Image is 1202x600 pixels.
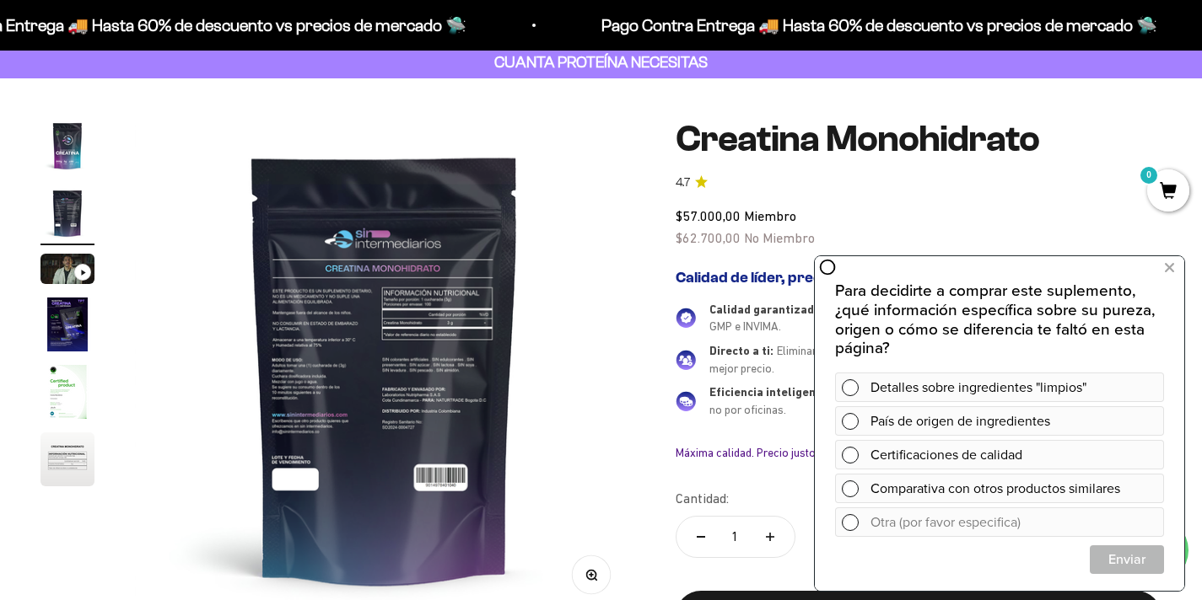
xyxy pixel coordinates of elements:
span: No Miembro [744,230,815,245]
div: Máxima calidad. Precio justo. Esa es la ventaja de comprar [676,445,1162,460]
button: Aumentar cantidad [746,517,795,557]
mark: 0 [1139,165,1159,185]
span: Eliminamos distribuidores y sobreprecios para darte la máxima calidad al mejor precio. [709,344,1136,375]
span: Directo a ti: [709,344,773,357]
span: Miembro [744,208,796,223]
span: $62.700,00 [676,230,741,245]
button: Ir al artículo 4 [40,297,94,356]
button: Ir al artículo 3 [40,254,94,289]
img: Eficiencia inteligente [676,391,696,411]
button: Ir al artículo 1 [40,119,94,178]
img: Calidad garantizada [676,308,696,328]
button: Ir al artículo 5 [40,365,94,424]
img: Creatina Monohidrato [40,186,94,240]
span: 4.7 [676,174,690,192]
a: 0 [1147,183,1189,201]
span: Usamos la tecnología para ser eficientes. Pagas por el producto, no por oficinas. [709,385,1152,416]
img: Creatina Monohidrato [40,365,94,419]
img: Directo a ti [676,350,696,370]
h2: Calidad de líder, precio inteligente. ¿Cómo lo logramos? [676,269,1162,287]
button: Ir al artículo 2 [40,186,94,245]
h1: Creatina Monohidrato [676,119,1162,159]
span: $57.000,00 [676,208,741,223]
iframe: zigpoll-iframe [815,254,1184,591]
strong: CUANTA PROTEÍNA NECESITAS [494,53,708,71]
img: Creatina Monohidrato [40,119,94,173]
span: Calidad garantizada: [709,303,824,316]
img: Creatina Monohidrato [40,297,94,351]
label: Cantidad: [676,488,729,510]
button: Reducir cantidad [676,517,725,557]
button: Ir al artículo 6 [40,432,94,491]
a: 4.74.7 de 5.0 estrellas [676,174,1162,192]
span: Eficiencia inteligente: [709,385,831,399]
p: Pago Contra Entrega 🚚 Hasta 60% de descuento vs precios de mercado 🛸 [593,12,1149,39]
img: Creatina Monohidrato [40,432,94,486]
